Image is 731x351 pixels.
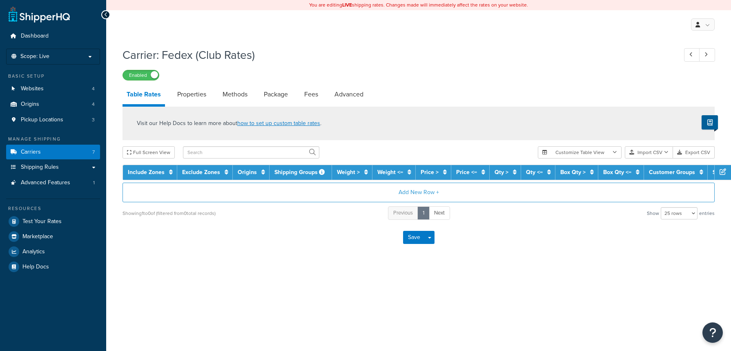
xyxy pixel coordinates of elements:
[21,116,63,123] span: Pickup Locations
[699,208,715,219] span: entries
[218,85,252,104] a: Methods
[6,136,100,143] div: Manage Shipping
[6,244,100,259] a: Analytics
[625,146,673,159] button: Import CSV
[6,214,100,229] a: Test Your Rates
[702,115,718,130] button: Show Help Docs
[21,179,70,186] span: Advanced Features
[92,101,95,108] span: 4
[123,183,715,202] button: Add New Row +
[93,179,95,186] span: 1
[417,206,430,220] a: 1
[21,33,49,40] span: Dashboard
[6,160,100,175] a: Shipping Rules
[6,145,100,160] a: Carriers7
[6,259,100,274] a: Help Docs
[173,85,210,104] a: Properties
[699,48,715,62] a: Next Record
[429,206,450,220] a: Next
[6,97,100,112] li: Origins
[456,168,477,177] a: Price <=
[560,168,586,177] a: Box Qty >
[137,119,321,128] p: Visit our Help Docs to learn more about .
[123,146,175,159] button: Full Screen View
[6,81,100,96] a: Websites4
[300,85,322,104] a: Fees
[6,73,100,80] div: Basic Setup
[21,164,59,171] span: Shipping Rules
[603,168,631,177] a: Box Qty <=
[6,205,100,212] div: Resources
[393,209,413,217] span: Previous
[330,85,368,104] a: Advanced
[495,168,508,177] a: Qty >
[6,229,100,244] a: Marketplace
[649,168,695,177] a: Customer Groups
[270,165,332,180] th: Shipping Groups
[123,208,216,219] div: Showing 1 to 0 of (filtered from 0 total records)
[342,1,352,9] b: LIVE
[238,168,257,177] a: Origins
[22,233,53,240] span: Marketplace
[21,101,39,108] span: Origins
[21,85,44,92] span: Websites
[22,248,45,255] span: Analytics
[123,70,159,80] label: Enabled
[6,145,100,160] li: Carriers
[6,29,100,44] a: Dashboard
[647,208,659,219] span: Show
[388,206,418,220] a: Previous
[20,53,49,60] span: Scope: Live
[6,97,100,112] a: Origins4
[6,112,100,127] li: Pickup Locations
[6,175,100,190] a: Advanced Features1
[260,85,292,104] a: Package
[92,116,95,123] span: 3
[538,146,622,159] button: Customize Table View
[128,168,165,177] a: Include Zones
[92,85,95,92] span: 4
[92,149,95,156] span: 7
[123,47,669,63] h1: Carrier: Fedex (Club Rates)
[6,81,100,96] li: Websites
[6,175,100,190] li: Advanced Features
[22,218,62,225] span: Test Your Rates
[337,168,360,177] a: Weight >
[377,168,403,177] a: Weight <=
[6,112,100,127] a: Pickup Locations3
[673,146,715,159] button: Export CSV
[123,85,165,107] a: Table Rates
[526,168,543,177] a: Qty <=
[22,264,49,271] span: Help Docs
[237,119,320,127] a: how to set up custom table rates
[684,48,700,62] a: Previous Record
[182,168,220,177] a: Exclude Zones
[421,168,439,177] a: Price >
[21,149,41,156] span: Carriers
[183,146,319,159] input: Search
[403,231,425,244] button: Save
[702,322,723,343] button: Open Resource Center
[434,209,445,217] span: Next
